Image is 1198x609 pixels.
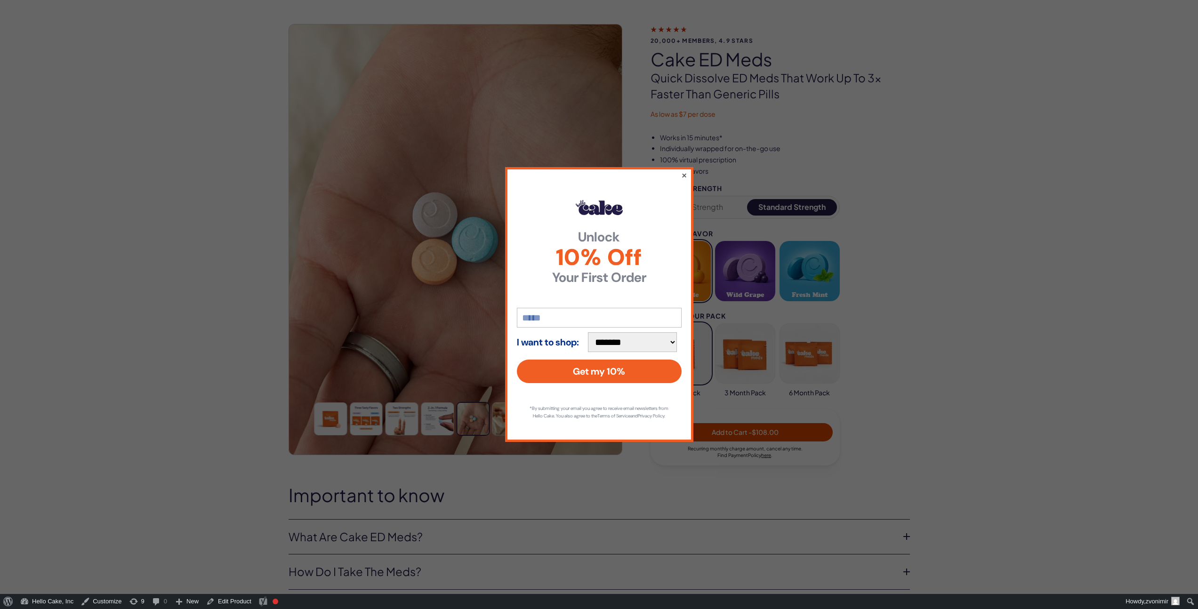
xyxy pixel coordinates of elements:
[16,594,77,609] a: Hello Cake, Inc
[164,594,167,609] span: 0
[273,599,278,604] div: Focus keyphrase not set
[186,594,199,609] span: New
[526,405,672,420] p: *By submitting your email you agree to receive email newsletters from Hello Cake. You also agree ...
[202,594,255,609] a: Edit Product
[1146,598,1168,605] span: zvonimir
[517,231,682,244] strong: Unlock
[597,413,630,419] a: Terms of Service
[517,271,682,284] strong: Your First Order
[681,169,687,181] button: ×
[141,594,145,609] span: 9
[77,594,125,609] a: Customize
[517,337,579,347] strong: I want to shop:
[1122,594,1183,609] a: Howdy,
[576,200,623,215] img: Hello Cake
[517,246,682,269] span: 10% Off
[638,413,664,419] a: Privacy Policy
[517,360,682,383] button: Get my 10%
